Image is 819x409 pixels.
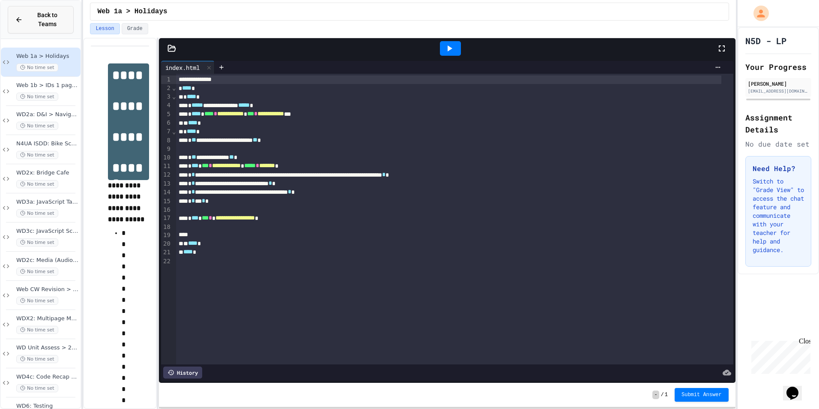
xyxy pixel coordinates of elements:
[161,197,172,206] div: 15
[8,6,74,33] button: Back to Teams
[16,238,58,247] span: No time set
[16,122,58,130] span: No time set
[745,111,811,135] h2: Assignment Details
[16,180,58,188] span: No time set
[161,145,172,153] div: 9
[745,35,786,47] h1: N5D - LP
[161,180,172,188] div: 13
[161,110,172,119] div: 5
[661,391,664,398] span: /
[161,101,172,110] div: 4
[16,355,58,363] span: No time set
[753,177,804,254] p: Switch to "Grade View" to access the chat feature and communicate with your teacher for help and ...
[675,388,729,402] button: Submit Answer
[172,93,176,100] span: Fold line
[16,169,79,177] span: WD2x: Bridge Cafe
[161,206,172,214] div: 16
[16,63,58,72] span: No time set
[652,391,659,399] span: -
[16,228,79,235] span: WD3c: JavaScript Scholar Example
[161,240,172,248] div: 20
[16,344,79,352] span: WD Unit Assess > 2024/25 SQA Assignment
[172,128,176,135] span: Fold line
[161,119,172,127] div: 6
[744,3,771,23] div: My Account
[16,198,79,206] span: WD3a: JavaScript Task 1
[161,188,172,197] div: 14
[172,84,176,91] span: Fold line
[745,139,811,149] div: No due date set
[161,231,172,240] div: 19
[16,82,79,89] span: Web 1b > IDs 1 page (Subjects)
[161,61,215,74] div: index.html
[161,248,172,257] div: 21
[28,11,66,29] span: Back to Teams
[161,93,172,101] div: 3
[748,80,809,87] div: [PERSON_NAME]
[163,367,202,379] div: History
[97,6,167,17] span: Web 1a > Holidays
[748,88,809,94] div: [EMAIL_ADDRESS][DOMAIN_NAME][PERSON_NAME]
[16,373,79,381] span: WD4c: Code Recap > Copyright Designs & Patents Act
[161,127,172,136] div: 7
[748,337,810,374] iframe: chat widget
[161,63,204,72] div: index.html
[161,153,172,162] div: 10
[161,171,172,179] div: 12
[16,297,58,305] span: No time set
[16,384,58,392] span: No time set
[16,53,79,60] span: Web 1a > Holidays
[16,140,79,147] span: N4UA ISDD: Bike Scotland
[16,268,58,276] span: No time set
[161,162,172,171] div: 11
[16,151,58,159] span: No time set
[161,257,172,266] div: 22
[161,84,172,93] div: 2
[3,3,59,54] div: Chat with us now!Close
[16,111,79,118] span: WD2a: D&I > Navigational Structure & Wireframes
[783,375,810,400] iframe: chat widget
[161,136,172,145] div: 8
[16,286,79,293] span: Web CW Revision > Environmental Impact
[753,163,804,174] h3: Need Help?
[161,223,172,232] div: 18
[665,391,668,398] span: 1
[161,75,172,84] div: 1
[16,93,58,101] span: No time set
[682,391,722,398] span: Submit Answer
[161,214,172,223] div: 17
[90,23,120,34] button: Lesson
[16,326,58,334] span: No time set
[16,209,58,217] span: No time set
[16,315,79,322] span: WDX2: Multipage Movie Franchise
[745,61,811,73] h2: Your Progress
[16,257,79,264] span: WD2c: Media (Audio and Video)
[122,23,148,34] button: Grade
